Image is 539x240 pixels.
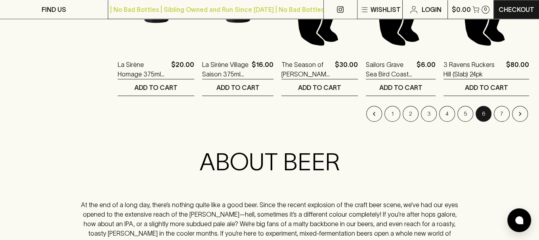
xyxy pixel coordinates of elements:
[42,5,66,14] p: FIND US
[417,60,436,79] p: $6.00
[118,60,168,79] a: La Sirène Homage 375ml (bottle)
[281,60,332,79] a: The Season of [PERSON_NAME] Pack
[366,60,413,79] a: Sailors Grave Sea Bird Coastal Hazy Pale 355ml (can)
[484,7,487,11] p: 0
[366,106,382,122] button: Go to previous page
[298,83,341,92] p: ADD TO CART
[403,106,419,122] button: Go to page 2
[421,106,437,122] button: Go to page 3
[216,83,260,92] p: ADD TO CART
[134,83,178,92] p: ADD TO CART
[499,5,534,14] p: Checkout
[118,106,529,122] nav: pagination navigation
[422,5,442,14] p: Login
[202,79,273,95] button: ADD TO CART
[202,60,248,79] a: La Sirène Village Saison 375ml (bottle)
[281,79,358,95] button: ADD TO CART
[443,60,503,79] a: 3 Ravens Ruckers Hill (Slab) 24pk
[452,5,471,14] p: $0.00
[252,60,273,79] p: $16.00
[118,79,194,95] button: ADD TO CART
[506,60,529,79] p: $80.00
[371,5,401,14] p: Wishlist
[366,79,436,95] button: ADD TO CART
[81,148,458,176] h2: ABOUT BEER
[465,83,508,92] p: ADD TO CART
[384,106,400,122] button: Go to page 1
[457,106,473,122] button: Go to page 5
[171,60,194,79] p: $20.00
[476,106,491,122] button: page 6
[443,79,529,95] button: ADD TO CART
[439,106,455,122] button: Go to page 4
[512,106,528,122] button: Go to next page
[379,83,422,92] p: ADD TO CART
[335,60,358,79] p: $30.00
[515,216,523,224] img: bubble-icon
[494,106,510,122] button: Go to page 7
